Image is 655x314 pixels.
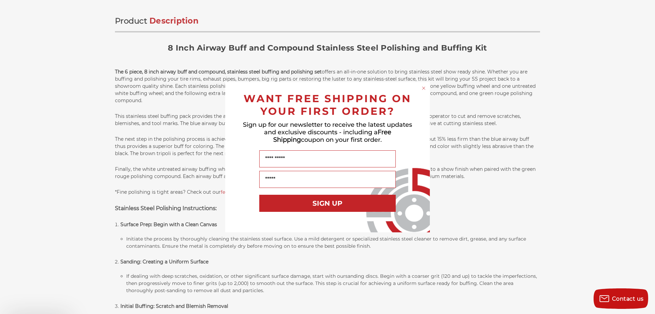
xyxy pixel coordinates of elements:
button: SIGN UP [259,195,396,212]
span: Sign up for our newsletter to receive the latest updates and exclusive discounts - including a co... [243,121,412,144]
span: WANT FREE SHIPPING ON YOUR FIRST ORDER? [244,92,411,118]
button: Contact us [594,288,648,309]
span: Contact us [612,296,644,302]
button: Close dialog [420,85,427,92]
span: Free Shipping [273,128,391,144]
